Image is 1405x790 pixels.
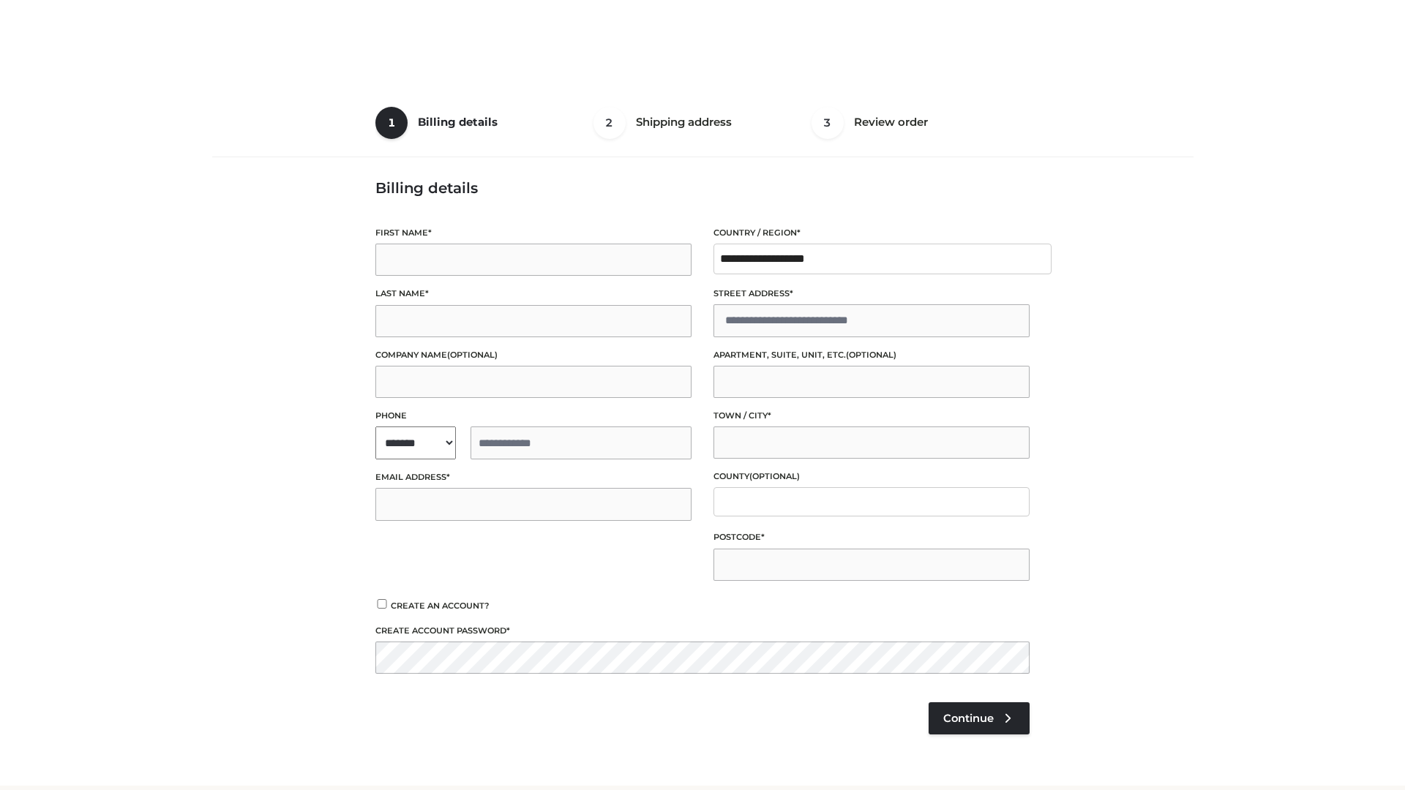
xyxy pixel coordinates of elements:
span: 1 [375,107,408,139]
h3: Billing details [375,179,1030,197]
span: Review order [854,115,928,129]
label: First name [375,226,692,240]
span: Continue [943,712,994,725]
label: Town / City [713,409,1030,423]
label: Email address [375,470,692,484]
label: Apartment, suite, unit, etc. [713,348,1030,362]
label: Postcode [713,530,1030,544]
span: 2 [593,107,626,139]
span: Shipping address [636,115,732,129]
span: (optional) [447,350,498,360]
label: Company name [375,348,692,362]
label: Phone [375,409,692,423]
label: Street address [713,287,1030,301]
span: 3 [812,107,844,139]
a: Continue [929,702,1030,734]
input: Create an account? [375,599,389,609]
label: Country / Region [713,226,1030,240]
label: Last name [375,287,692,301]
span: Billing details [418,115,498,129]
span: Create an account? [391,601,490,611]
span: (optional) [749,471,800,481]
label: Create account password [375,624,1030,638]
span: (optional) [846,350,896,360]
label: County [713,470,1030,484]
